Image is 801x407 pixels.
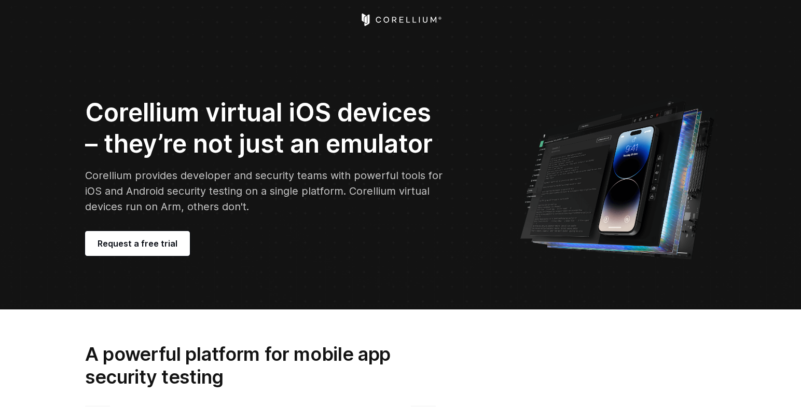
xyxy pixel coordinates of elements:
h2: A powerful platform for mobile app security testing [85,343,439,389]
span: Request a free trial [98,237,177,250]
img: Corellium UI [519,93,716,260]
a: Corellium Home [360,13,442,26]
h2: Corellium virtual iOS devices – they’re not just an emulator [85,97,447,159]
p: Corellium provides developer and security teams with powerful tools for iOS and Android security ... [85,168,447,214]
a: Request a free trial [85,231,190,256]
